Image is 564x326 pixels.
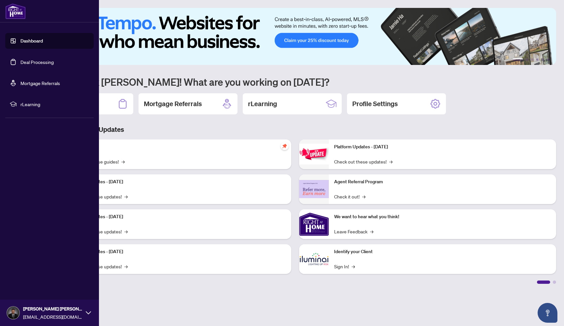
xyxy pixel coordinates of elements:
h1: Welcome back [PERSON_NAME]! What are you working on [DATE]? [34,75,556,88]
p: Platform Updates - [DATE] [334,143,551,151]
p: Platform Updates - [DATE] [69,248,286,255]
p: Platform Updates - [DATE] [69,213,286,221]
button: Open asap [538,303,557,323]
button: 1 [513,58,523,61]
span: → [124,228,128,235]
h2: Profile Settings [352,99,398,108]
button: 5 [542,58,544,61]
img: Platform Updates - June 23, 2025 [299,144,329,164]
span: → [121,158,125,165]
h2: rLearning [248,99,277,108]
img: logo [5,3,26,19]
img: Identify your Client [299,244,329,274]
img: Profile Icon [7,307,19,319]
p: Platform Updates - [DATE] [69,178,286,186]
span: → [352,263,355,270]
a: Check it out!→ [334,193,365,200]
span: → [362,193,365,200]
a: Leave Feedback→ [334,228,373,235]
a: Mortgage Referrals [20,80,60,86]
span: → [124,263,128,270]
span: rLearning [20,101,89,108]
a: Dashboard [20,38,43,44]
span: [PERSON_NAME] [PERSON_NAME] [23,305,82,312]
p: Agent Referral Program [334,178,551,186]
span: → [370,228,373,235]
button: 3 [531,58,534,61]
p: We want to hear what you think! [334,213,551,221]
a: Deal Processing [20,59,54,65]
button: 6 [547,58,549,61]
span: → [389,158,392,165]
span: pushpin [281,142,289,150]
p: Self-Help [69,143,286,151]
a: Sign In!→ [334,263,355,270]
img: Slide 0 [34,8,556,65]
img: We want to hear what you think! [299,209,329,239]
p: Identify your Client [334,248,551,255]
a: Check out these updates!→ [334,158,392,165]
span: → [124,193,128,200]
span: [EMAIL_ADDRESS][DOMAIN_NAME] [23,313,82,320]
img: Agent Referral Program [299,180,329,198]
h2: Mortgage Referrals [144,99,202,108]
button: 2 [526,58,528,61]
button: 4 [536,58,539,61]
h3: Brokerage & Industry Updates [34,125,556,134]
